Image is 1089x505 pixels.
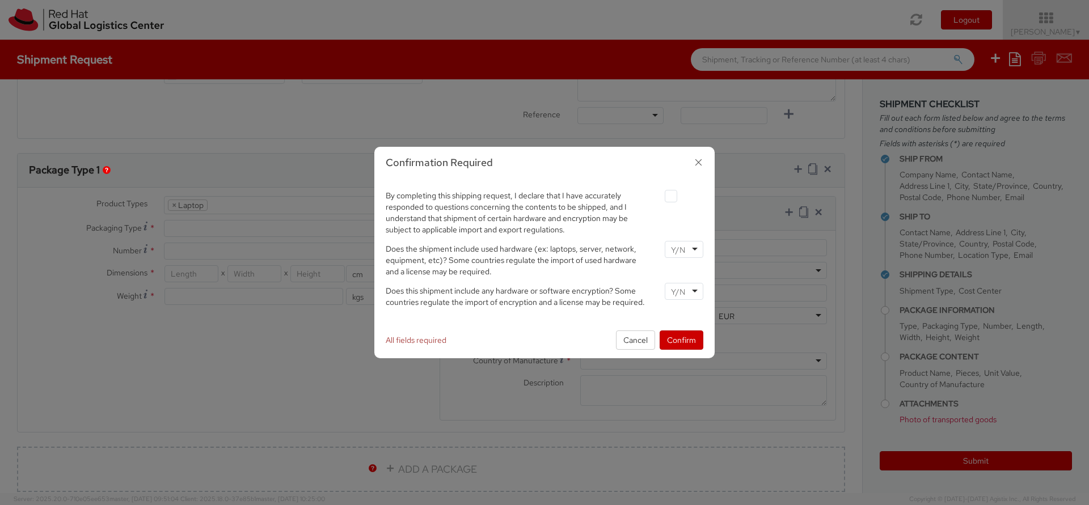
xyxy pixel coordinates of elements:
[671,244,687,256] input: Y/N
[386,286,645,307] span: Does this shipment include any hardware or software encryption? Some countries regulate the impor...
[386,244,636,277] span: Does the shipment include used hardware (ex: laptops, server, network, equipment, etc)? Some coun...
[671,286,687,298] input: Y/N
[386,190,628,235] span: By completing this shipping request, I declare that I have accurately responded to questions conc...
[386,155,703,170] h3: Confirmation Required
[616,330,655,350] button: Cancel
[660,330,703,350] button: Confirm
[386,335,446,345] span: All fields required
